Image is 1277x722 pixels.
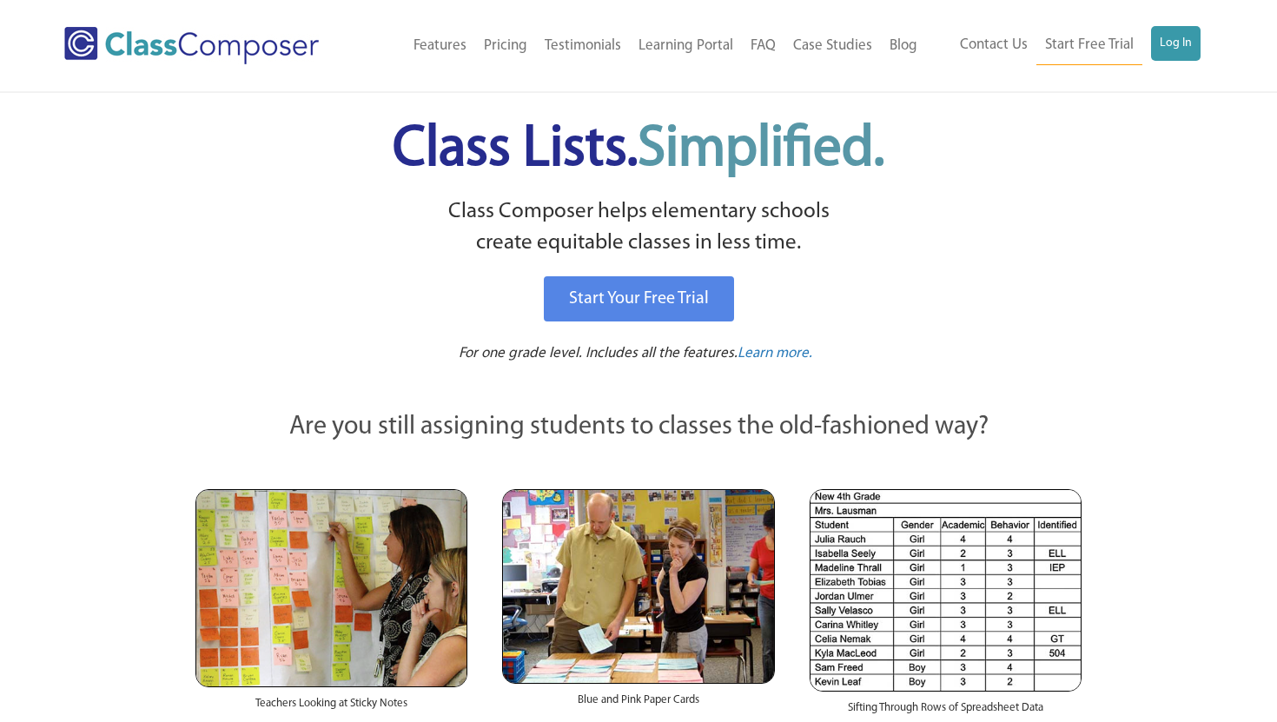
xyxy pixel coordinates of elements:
a: Case Studies [784,27,881,65]
span: Simplified. [638,122,884,178]
span: Class Lists. [393,122,884,178]
a: Learning Portal [630,27,742,65]
a: Blog [881,27,926,65]
span: Start Your Free Trial [569,290,709,308]
img: Spreadsheets [810,489,1082,692]
img: Blue and Pink Paper Cards [502,489,774,683]
a: FAQ [742,27,784,65]
a: Features [405,27,475,65]
a: Log In [1151,26,1201,61]
img: Class Composer [64,27,319,64]
a: Pricing [475,27,536,65]
p: Class Composer helps elementary schools create equitable classes in less time. [193,196,1084,260]
span: For one grade level. Includes all the features. [459,346,738,361]
a: Start Free Trial [1036,26,1142,65]
a: Testimonials [536,27,630,65]
a: Start Your Free Trial [544,276,734,321]
a: Contact Us [951,26,1036,64]
span: Learn more. [738,346,812,361]
a: Learn more. [738,343,812,365]
nav: Header Menu [926,26,1201,65]
img: Teachers Looking at Sticky Notes [195,489,467,687]
nav: Header Menu [364,27,926,65]
p: Are you still assigning students to classes the old-fashioned way? [195,408,1082,447]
